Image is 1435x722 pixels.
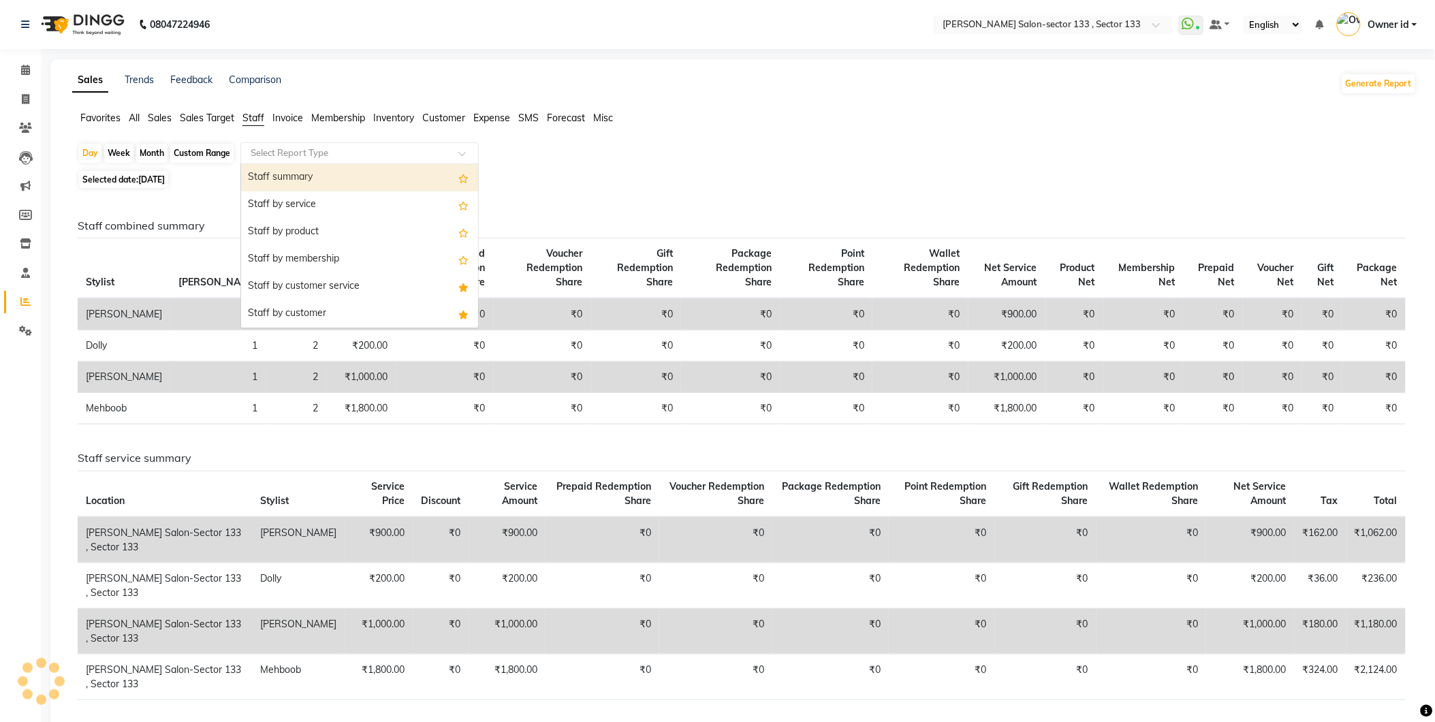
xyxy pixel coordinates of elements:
td: ₹0 [872,362,968,393]
a: Feedback [170,74,212,86]
span: Sales Target [180,112,234,124]
span: Voucher Redemption Share [527,247,583,288]
td: ₹1,800.00 [345,654,413,700]
td: ₹200.00 [1206,563,1295,608]
span: Customer [422,112,465,124]
td: ₹0 [1183,393,1242,424]
td: ₹1,000.00 [326,362,396,393]
td: ₹1,800.00 [469,654,546,700]
td: ₹0 [889,563,994,608]
td: ₹0 [780,298,872,330]
span: Product Net [1060,262,1095,288]
td: ₹0 [1342,298,1406,330]
td: ₹0 [994,654,1096,700]
td: ₹900.00 [1206,517,1295,563]
div: Staff by product [241,219,478,246]
td: 1 [170,393,266,424]
td: ₹0 [1097,563,1207,608]
div: Staff summary [241,164,478,191]
td: ₹36.00 [1295,563,1346,608]
td: ₹0 [396,393,494,424]
h6: Staff combined summary [78,219,1406,232]
td: ₹0 [1103,393,1183,424]
span: Service Price [372,480,405,507]
td: ₹0 [659,563,773,608]
td: ₹0 [994,608,1096,654]
td: ₹0 [1103,362,1183,393]
span: Discount [422,495,461,507]
td: [PERSON_NAME] Salon-Sector 133 , Sector 133 [78,608,252,654]
td: Dolly [78,330,170,362]
td: [PERSON_NAME] Salon-Sector 133 , Sector 133 [78,517,252,563]
td: ₹0 [591,393,681,424]
div: Staff by service [241,191,478,219]
td: ₹0 [681,298,780,330]
td: ₹1,000.00 [968,362,1045,393]
button: Generate Report [1342,74,1415,93]
td: ₹200.00 [469,563,546,608]
td: ₹0 [681,393,780,424]
td: ₹1,800.00 [326,393,396,424]
td: ₹2,124.00 [1346,654,1406,700]
td: ₹0 [1045,362,1103,393]
a: Trends [125,74,154,86]
td: ₹0 [546,517,659,563]
span: Wallet Redemption Share [1109,480,1198,507]
span: Invoice [272,112,303,124]
td: 1 [170,362,266,393]
td: [PERSON_NAME] [78,362,170,393]
b: 08047224946 [150,5,210,44]
span: Sales [148,112,172,124]
td: ₹0 [1342,393,1406,424]
td: ₹0 [1045,393,1103,424]
span: Add this report to Favorites List [458,224,469,240]
span: Gift Redemption Share [1013,480,1088,507]
td: ₹0 [889,517,994,563]
td: ₹0 [1097,608,1207,654]
span: Selected date: [79,171,168,188]
span: Service Amount [502,480,537,507]
td: ₹0 [889,654,994,700]
span: [PERSON_NAME] [178,276,257,288]
span: Gift Net [1318,262,1334,288]
td: ₹0 [1302,362,1342,393]
td: ₹0 [872,298,968,330]
td: ₹0 [780,393,872,424]
span: Membership [311,112,365,124]
td: ₹0 [994,563,1096,608]
span: Package Redemption Share [716,247,772,288]
td: ₹200.00 [968,330,1045,362]
td: ₹0 [396,330,494,362]
span: Added to Favorites [458,306,469,322]
span: Inventory [373,112,414,124]
td: ₹1,800.00 [1206,654,1295,700]
td: ₹0 [396,362,494,393]
td: ₹0 [659,654,773,700]
td: [PERSON_NAME] [252,517,345,563]
td: ₹0 [1103,330,1183,362]
div: Custom Range [170,144,234,163]
td: ₹0 [413,608,469,654]
a: Sales [72,68,108,93]
td: ₹0 [1243,330,1302,362]
span: Staff [242,112,264,124]
span: Forecast [547,112,585,124]
td: 1 [170,330,266,362]
span: Membership Net [1118,262,1175,288]
span: Prepaid Redemption Share [556,480,651,507]
img: Owner id [1337,12,1361,36]
td: ₹0 [1183,362,1242,393]
td: ₹0 [413,517,469,563]
td: ₹0 [546,608,659,654]
span: Owner id [1368,18,1409,32]
td: 3 [170,298,266,330]
div: Staff by customer [241,300,478,328]
td: ₹0 [494,298,591,330]
td: ₹0 [773,517,889,563]
td: ₹900.00 [469,517,546,563]
td: ₹0 [681,330,780,362]
span: Add this report to Favorites List [458,251,469,268]
span: Location [86,495,125,507]
td: ₹0 [1183,330,1242,362]
div: Day [79,144,101,163]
